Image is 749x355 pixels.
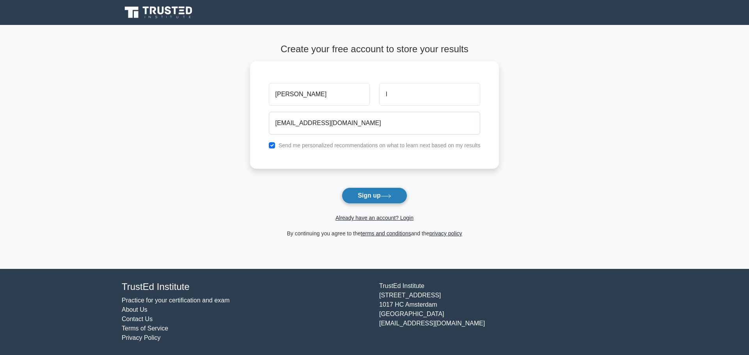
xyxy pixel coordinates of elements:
[279,142,481,148] label: Send me personalized recommendations on what to learn next based on my results
[122,281,370,293] h4: TrustEd Institute
[122,297,230,304] a: Practice for your certification and exam
[122,316,153,322] a: Contact Us
[361,230,411,237] a: terms and conditions
[245,229,504,238] div: By continuing you agree to the and the
[250,44,499,55] h4: Create your free account to store your results
[269,83,370,106] input: First name
[122,306,147,313] a: About Us
[374,281,632,343] div: TrustEd Institute [STREET_ADDRESS] 1017 HC Amsterdam [GEOGRAPHIC_DATA] [EMAIL_ADDRESS][DOMAIN_NAME]
[269,112,481,134] input: Email
[122,334,161,341] a: Privacy Policy
[430,230,462,237] a: privacy policy
[335,215,414,221] a: Already have an account? Login
[379,83,480,106] input: Last name
[342,187,407,204] button: Sign up
[122,325,168,332] a: Terms of Service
